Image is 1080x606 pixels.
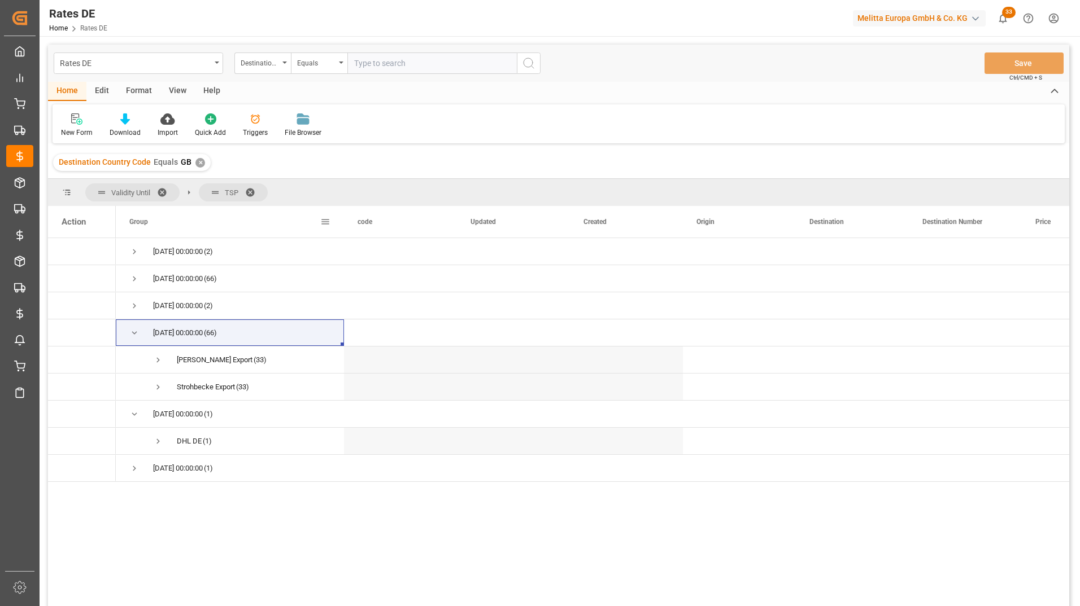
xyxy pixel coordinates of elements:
[110,128,141,138] div: Download
[990,6,1016,31] button: show 33 new notifications
[204,293,213,319] span: (2)
[153,401,203,427] div: [DATE] 00:00:00
[177,428,202,454] div: DHL DE
[1009,73,1042,82] span: Ctrl/CMD + S
[471,218,496,226] span: Updated
[154,157,178,166] span: Equals
[54,52,223,74] button: open menu
[181,157,191,166] span: GB
[117,82,160,101] div: Format
[48,292,116,319] div: Press SPACE to select this row.
[234,52,291,74] button: open menu
[48,265,116,292] div: Press SPACE to select this row.
[358,218,372,226] span: code
[1035,218,1051,226] span: Price
[204,401,213,427] span: (1)
[48,238,116,265] div: Press SPACE to select this row.
[922,218,982,226] span: Destination Number
[204,455,213,481] span: (1)
[48,82,86,101] div: Home
[195,82,229,101] div: Help
[254,347,267,373] span: (33)
[291,52,347,74] button: open menu
[60,55,211,69] div: Rates DE
[853,7,990,29] button: Melitta Europa GmbH & Co. KG
[204,239,213,265] span: (2)
[204,320,217,346] span: (66)
[153,266,203,292] div: [DATE] 00:00:00
[236,374,249,400] span: (33)
[1016,6,1041,31] button: Help Center
[86,82,117,101] div: Edit
[985,52,1064,74] button: Save
[48,346,116,374] div: Press SPACE to select this row.
[158,128,178,138] div: Import
[48,428,116,455] div: Press SPACE to select this row.
[347,52,517,74] input: Type to search
[809,218,844,226] span: Destination
[61,128,93,138] div: New Form
[696,218,715,226] span: Origin
[225,188,238,197] span: TSP
[177,347,252,373] div: [PERSON_NAME] Export
[48,374,116,401] div: Press SPACE to select this row.
[1002,7,1016,18] span: 33
[203,428,212,454] span: (1)
[297,55,336,68] div: Equals
[48,455,116,482] div: Press SPACE to select this row.
[153,320,203,346] div: [DATE] 00:00:00
[59,157,151,166] span: Destination Country Code
[241,55,279,68] div: Destination Country Code
[204,266,217,292] span: (66)
[48,401,116,428] div: Press SPACE to select this row.
[583,218,607,226] span: Created
[160,82,195,101] div: View
[153,455,203,481] div: [DATE] 00:00:00
[853,10,986,27] div: Melitta Europa GmbH & Co. KG
[285,128,321,138] div: File Browser
[49,5,107,22] div: Rates DE
[153,239,203,265] div: [DATE] 00:00:00
[243,128,268,138] div: Triggers
[177,374,235,400] div: Strohbecke Export
[195,128,226,138] div: Quick Add
[129,218,148,226] span: Group
[49,24,68,32] a: Home
[62,217,86,227] div: Action
[195,158,205,168] div: ✕
[517,52,541,74] button: search button
[153,293,203,319] div: [DATE] 00:00:00
[48,319,116,346] div: Press SPACE to select this row.
[111,188,150,197] span: Validity Until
